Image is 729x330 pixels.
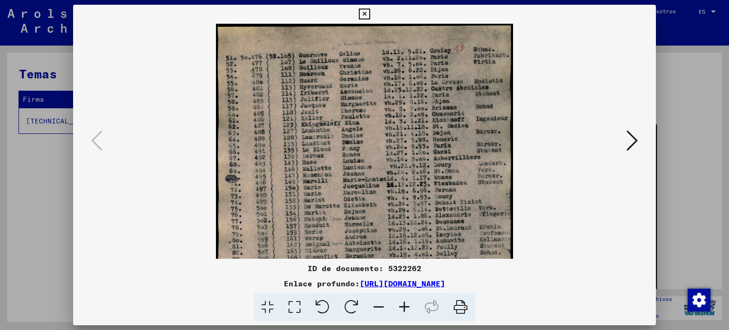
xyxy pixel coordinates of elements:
img: Cambiar el consentimiento [688,289,710,311]
a: [URL][DOMAIN_NAME] [360,279,445,288]
font: ID de documento: 5322262 [308,264,421,273]
font: Enlace profundo: [284,279,360,288]
div: Cambiar el consentimiento [687,288,710,311]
